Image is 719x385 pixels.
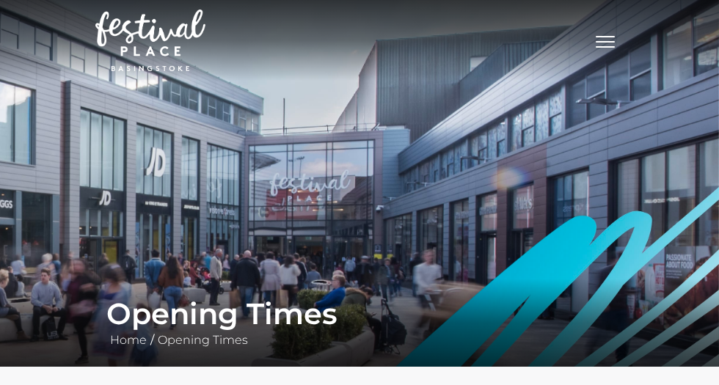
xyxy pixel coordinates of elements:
a: Opening Times [154,333,252,347]
img: Festival Place Logo [95,10,205,71]
div: / [95,296,624,349]
h1: Opening Times [106,296,613,331]
a: Home [106,333,150,347]
button: Toggle navigation [587,29,624,51]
